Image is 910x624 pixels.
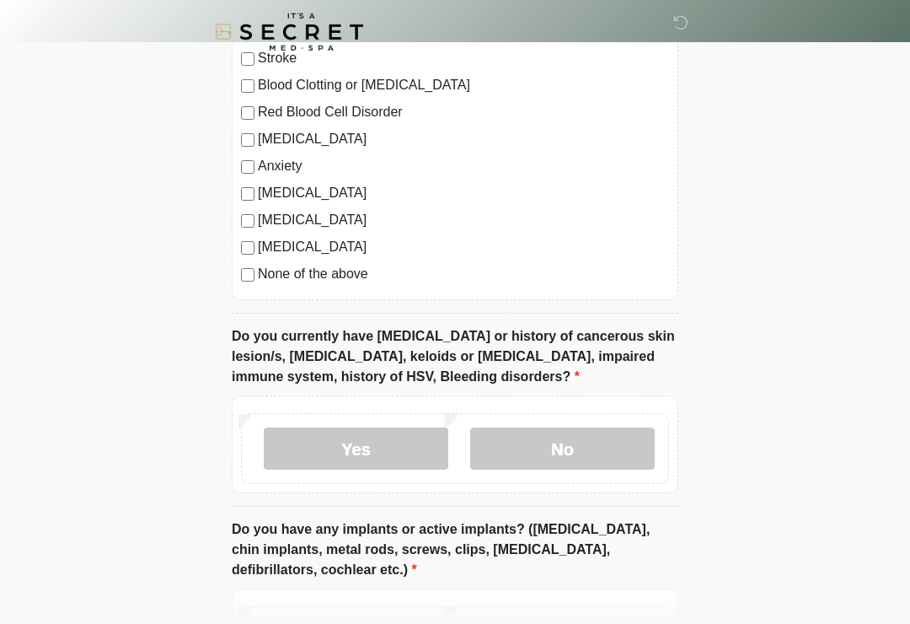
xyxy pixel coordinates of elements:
[258,264,669,284] label: None of the above
[241,106,254,120] input: Red Blood Cell Disorder
[241,241,254,255] input: [MEDICAL_DATA]
[241,214,254,228] input: [MEDICAL_DATA]
[258,183,669,203] label: [MEDICAL_DATA]
[241,187,254,201] input: [MEDICAL_DATA]
[241,133,254,147] input: [MEDICAL_DATA]
[241,160,254,174] input: Anxiety
[258,129,669,149] label: [MEDICAL_DATA]
[215,13,363,51] img: It's A Secret Med Spa Logo
[232,519,678,580] label: Do you have any implants or active implants? ([MEDICAL_DATA], chin implants, metal rods, screws, ...
[258,102,669,122] label: Red Blood Cell Disorder
[241,79,254,93] input: Blood Clotting or [MEDICAL_DATA]
[258,156,669,176] label: Anxiety
[470,428,655,470] label: No
[232,326,678,387] label: Do you currently have [MEDICAL_DATA] or history of cancerous skin lesion/s, [MEDICAL_DATA], keloi...
[258,75,669,95] label: Blood Clotting or [MEDICAL_DATA]
[241,268,254,282] input: None of the above
[258,210,669,230] label: [MEDICAL_DATA]
[258,237,669,257] label: [MEDICAL_DATA]
[264,428,448,470] label: Yes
